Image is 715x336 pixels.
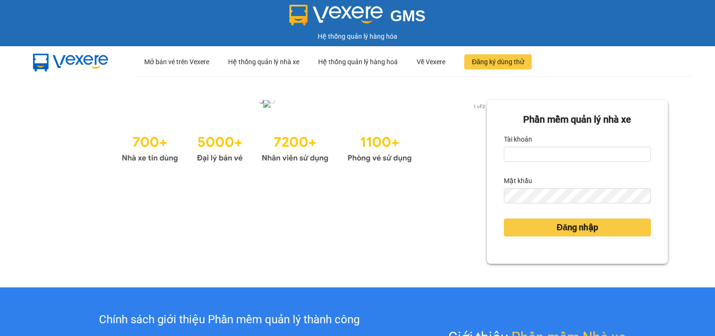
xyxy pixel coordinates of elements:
[2,31,713,42] div: Hệ thống quản lý hàng hóa
[472,57,524,67] span: Đăng ký dùng thử
[24,46,118,77] img: mbUUG5Q.png
[504,147,651,162] input: Tài khoản
[474,100,487,110] button: next slide / item
[50,311,409,329] div: Chính sách giới thiệu Phần mềm quản lý thành công
[417,47,445,77] div: Về Vexere
[464,54,532,69] button: Đăng ký dùng thử
[504,132,532,147] label: Tài khoản
[390,7,426,25] span: GMS
[271,99,274,103] li: slide item 2
[504,188,651,203] input: Mật khẩu
[504,218,651,236] button: Đăng nhập
[289,14,426,22] a: GMS
[144,47,209,77] div: Mở bán vé trên Vexere
[504,173,532,188] label: Mật khẩu
[557,221,598,234] span: Đăng nhập
[228,47,299,77] div: Hệ thống quản lý nhà xe
[289,5,383,25] img: logo 2
[259,99,263,103] li: slide item 1
[504,112,651,127] div: Phần mềm quản lý nhà xe
[470,100,487,112] p: 1 of 2
[122,129,412,165] img: Statistics.png
[318,47,398,77] div: Hệ thống quản lý hàng hoá
[47,100,60,110] button: previous slide / item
